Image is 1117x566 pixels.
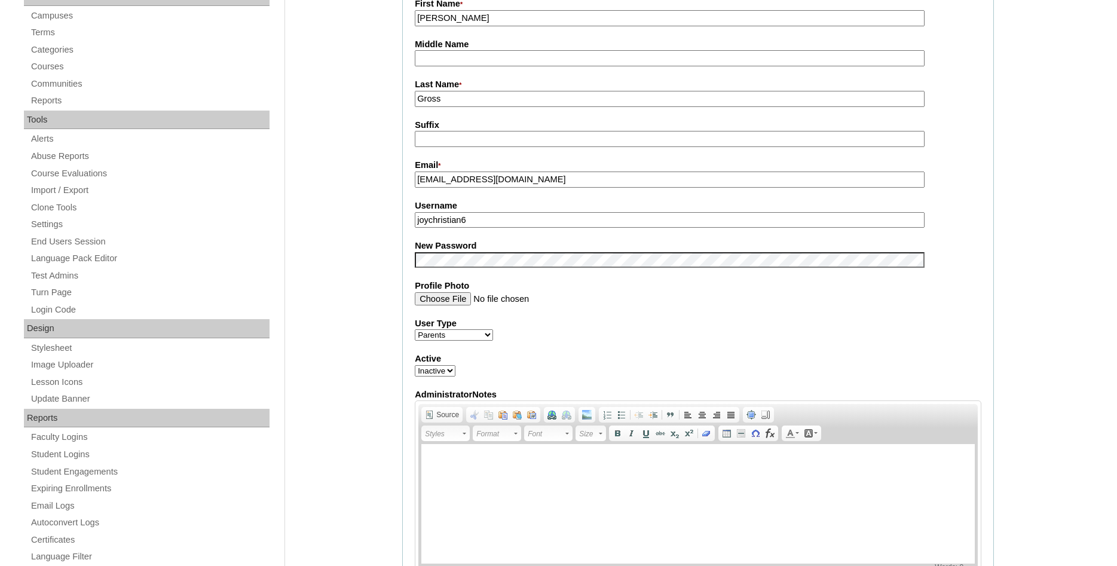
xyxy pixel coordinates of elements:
[476,427,512,441] span: Format
[24,409,270,428] div: Reports
[30,391,270,406] a: Update Banner
[415,280,981,292] label: Profile Photo
[467,408,482,421] a: Cut
[653,427,668,440] a: Strike Through
[699,427,714,440] a: Remove Format
[415,317,981,330] label: User Type
[528,427,564,441] span: Font
[415,78,981,91] label: Last Name
[30,149,270,164] a: Abuse Reports
[30,430,270,445] a: Faculty Logins
[559,408,574,421] a: Unlink
[30,42,270,57] a: Categories
[30,447,270,462] a: Student Logins
[415,200,981,212] label: Username
[30,515,270,530] a: Autoconvert Logs
[720,427,734,440] a: Table
[525,408,539,421] a: Paste from Word
[639,427,653,440] a: Underline
[415,119,981,131] label: Suffix
[30,498,270,513] a: Email Logs
[434,410,459,420] span: Source
[625,427,639,440] a: Italic
[748,427,763,440] a: Insert Special Character
[30,251,270,266] a: Language Pack Editor
[30,268,270,283] a: Test Admins
[30,341,270,356] a: Stylesheet
[632,408,646,421] a: Decrease Indent
[30,285,270,300] a: Turn Page
[545,408,559,421] a: Link
[30,131,270,146] a: Alerts
[724,408,738,421] a: Justify
[30,234,270,249] a: End Users Session
[734,427,748,440] a: Insert Horizontal Line
[30,217,270,232] a: Settings
[30,183,270,198] a: Import / Export
[496,408,510,421] a: Paste
[24,319,270,338] div: Design
[783,427,801,440] a: Text Color
[421,426,470,441] a: Styles
[30,549,270,564] a: Language Filter
[646,408,660,421] a: Increase Indent
[30,481,270,496] a: Expiring Enrollments
[30,302,270,317] a: Login Code
[482,408,496,421] a: Copy
[682,427,696,440] a: Superscript
[524,426,573,441] a: Font
[30,375,270,390] a: Lesson Icons
[744,408,758,421] a: Maximize
[763,427,777,440] a: Insert Equation
[415,388,981,401] label: AdministratorNotes
[695,408,709,421] a: Center
[576,426,606,441] a: Size
[30,357,270,372] a: Image Uploader
[421,444,975,564] iframe: Rich Text Editor, AdministratorNotes
[24,111,270,130] div: Tools
[580,408,594,421] a: Add Image
[614,408,629,421] a: Insert/Remove Bulleted List
[30,166,270,181] a: Course Evaluations
[30,464,270,479] a: Student Engagements
[415,353,981,365] label: Active
[758,408,773,421] a: Show Blocks
[681,408,695,421] a: Align Left
[30,93,270,108] a: Reports
[579,427,597,441] span: Size
[668,427,682,440] a: Subscript
[30,25,270,40] a: Terms
[415,240,981,252] label: New Password
[415,38,981,51] label: Middle Name
[610,427,625,440] a: Bold
[30,8,270,23] a: Campuses
[709,408,724,421] a: Align Right
[423,408,461,421] a: Source
[30,200,270,215] a: Clone Tools
[510,408,525,421] a: Paste as plain text
[473,426,521,441] a: Format
[801,427,820,440] a: Background Color
[30,533,270,547] a: Certificates
[30,77,270,91] a: Communities
[663,408,678,421] a: Block Quote
[425,427,461,441] span: Styles
[30,59,270,74] a: Courses
[600,408,614,421] a: Insert/Remove Numbered List
[415,159,981,172] label: Email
